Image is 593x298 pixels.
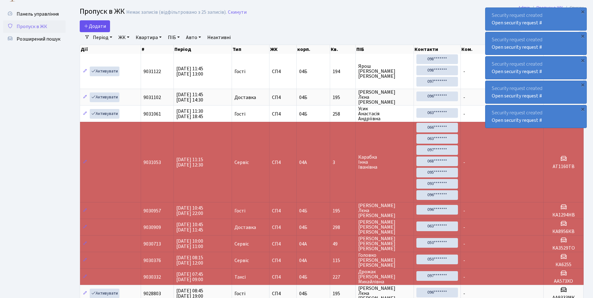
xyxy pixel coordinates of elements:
[272,95,294,100] span: СП4
[234,291,245,296] span: Гості
[358,220,411,235] span: [PERSON_NAME] [PERSON_NAME] [PERSON_NAME]
[580,82,586,88] div: ×
[580,57,586,63] div: ×
[299,241,307,247] span: 04А
[463,274,465,281] span: -
[272,160,294,165] span: СП4
[463,224,465,231] span: -
[176,221,203,233] span: [DATE] 10:45 [DATE] 11:45
[143,68,161,75] span: 9031122
[143,224,161,231] span: 9030909
[546,245,581,251] h5: KA3529TO
[176,65,203,77] span: [DATE] 11:45 [DATE] 13:00
[461,45,544,54] th: Ком.
[580,106,586,112] div: ×
[546,229,581,235] h5: КА8956КВ
[174,45,232,54] th: Період
[141,45,174,54] th: #
[333,275,353,280] span: 227
[272,258,294,263] span: СП4
[143,94,161,101] span: 9031102
[3,20,66,33] a: Пропуск в ЖК
[492,44,542,51] a: Open security request #
[358,203,411,218] span: [PERSON_NAME] Лєна [PERSON_NAME]
[333,225,353,230] span: 298
[90,109,119,119] a: Активувати
[299,224,307,231] span: 04Б
[358,106,411,121] span: Усик Анастасія Андріївна
[299,68,307,75] span: 04Б
[272,225,294,230] span: СП4
[333,112,353,117] span: 258
[297,45,330,54] th: корп.
[299,94,307,101] span: 04Б
[143,111,161,117] span: 9031061
[330,45,356,54] th: Кв.
[234,225,256,230] span: Доставка
[546,262,581,268] h5: КА6255
[176,254,203,266] span: [DATE] 08:15 [DATE] 12:00
[17,36,60,42] span: Розширений пошук
[17,11,59,17] span: Панель управління
[580,33,586,39] div: ×
[183,32,204,43] a: Авто
[333,208,353,213] span: 195
[17,23,47,30] span: Пропуск в ЖК
[126,9,227,15] div: Немає записів (відфільтровано з 25 записів).
[333,241,353,246] span: 49
[546,278,581,284] h5: АА573ХО
[176,156,203,168] span: [DATE] 11:15 [DATE] 12:30
[176,238,203,250] span: [DATE] 10:00 [DATE] 11:00
[116,32,132,43] a: ЖК
[272,241,294,246] span: СП4
[143,159,161,166] span: 9031053
[234,69,245,74] span: Гості
[492,68,542,75] a: Open security request #
[234,95,256,100] span: Доставка
[299,257,307,264] span: 04А
[234,241,249,246] span: Сервіс
[358,269,411,284] span: Дрожак [PERSON_NAME] Михайлівна
[463,207,465,214] span: -
[463,257,465,264] span: -
[84,23,106,30] span: Додати
[165,32,182,43] a: ПІБ
[143,241,161,247] span: 9030713
[133,32,164,43] a: Квартира
[485,8,586,30] div: Security request created
[90,67,119,76] a: Активувати
[299,274,307,281] span: 04Б
[333,258,353,263] span: 115
[80,6,125,17] span: Пропуск в ЖК
[272,291,294,296] span: СП4
[80,45,141,54] th: Дії
[580,8,586,15] div: ×
[3,33,66,45] a: Розширений пошук
[463,159,465,166] span: -
[143,257,161,264] span: 9030376
[299,111,307,117] span: 04Б
[176,91,203,103] span: [DATE] 11:45 [DATE] 14:30
[333,95,353,100] span: 195
[358,155,411,170] span: Карабка Інна Іванівна
[485,105,586,128] div: Security request created
[485,32,586,55] div: Security request created
[333,160,353,165] span: 3
[299,159,307,166] span: 04А
[272,275,294,280] span: СП4
[463,68,465,75] span: -
[232,45,269,54] th: Тип
[299,290,307,297] span: 04Б
[272,208,294,213] span: СП4
[269,45,297,54] th: ЖК
[176,271,203,283] span: [DATE] 07:45 [DATE] 09:00
[358,253,411,268] span: Головко [PERSON_NAME] [PERSON_NAME]
[546,212,581,218] h5: КА1294НВ
[90,32,115,43] a: Період
[485,57,586,79] div: Security request created
[228,9,247,15] a: Скинути
[80,20,110,32] a: Додати
[234,275,246,280] span: Таксі
[143,274,161,281] span: 9030332
[90,92,119,102] a: Активувати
